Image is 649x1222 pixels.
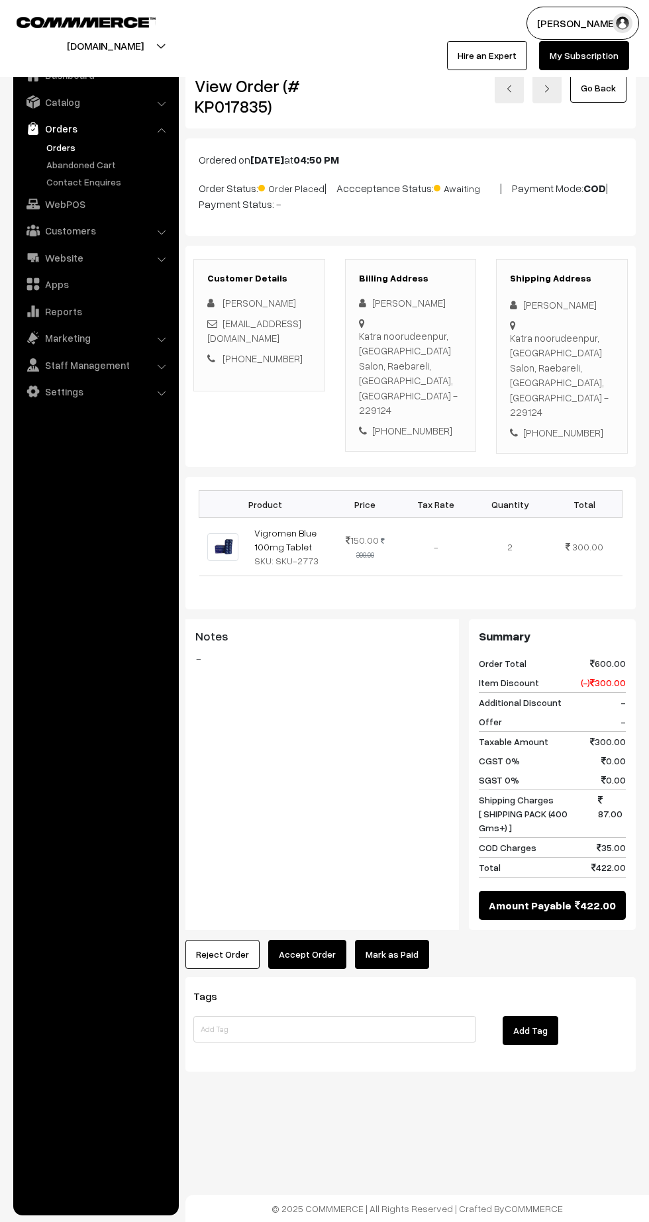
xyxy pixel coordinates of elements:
td: - [399,518,473,576]
button: [DOMAIN_NAME] [21,29,190,62]
th: Tax Rate [399,491,473,518]
img: VIGROMENT BLUE.jpg [207,533,238,561]
span: (-) 300.00 [581,676,626,689]
th: Price [332,491,399,518]
h3: Billing Address [359,273,463,284]
span: 87.00 [598,793,626,835]
span: Order Total [479,656,526,670]
a: My Subscription [539,41,629,70]
button: Reject Order [185,940,260,969]
a: [EMAIL_ADDRESS][DOMAIN_NAME] [207,317,301,344]
span: 0.00 [601,773,626,787]
a: Apps [17,272,174,296]
span: Taxable Amount [479,735,548,748]
th: Total [547,491,622,518]
span: 300.00 [572,541,603,552]
blockquote: - [195,650,449,666]
a: Vigromen Blue 100mg Tablet [254,527,317,552]
span: Order Placed [258,178,324,195]
img: user [613,13,632,33]
h3: Summary [479,629,626,644]
div: Katra noorudeenpur, [GEOGRAPHIC_DATA] Salon, Raebareli, [GEOGRAPHIC_DATA], [GEOGRAPHIC_DATA] - 22... [359,329,463,418]
a: [PHONE_NUMBER] [223,352,303,364]
img: COMMMERCE [17,17,156,27]
span: Offer [479,715,502,729]
b: COD [583,181,606,195]
a: Website [17,246,174,270]
div: [PERSON_NAME] [510,297,614,313]
img: left-arrow.png [505,85,513,93]
button: [PERSON_NAME] [526,7,639,40]
a: Marketing [17,326,174,350]
a: Abandoned Cart [43,158,174,172]
a: Customers [17,219,174,242]
a: Catalog [17,90,174,114]
b: 04:50 PM [293,153,339,166]
span: - [621,695,626,709]
a: Staff Management [17,353,174,377]
p: Order Status: | Accceptance Status: | Payment Mode: | Payment Status: - [199,178,623,212]
strike: 300.00 [356,536,385,559]
span: Awaiting [434,178,500,195]
a: Contact Enquires [43,175,174,189]
span: 422.00 [575,897,616,913]
span: 0.00 [601,754,626,768]
span: Total [479,860,501,874]
button: Accept Order [268,940,346,969]
a: WebPOS [17,192,174,216]
a: Settings [17,380,174,403]
div: Katra noorudeenpur, [GEOGRAPHIC_DATA] Salon, Raebareli, [GEOGRAPHIC_DATA], [GEOGRAPHIC_DATA] - 22... [510,331,614,420]
th: Product [199,491,332,518]
th: Quantity [473,491,547,518]
span: 35.00 [597,840,626,854]
div: [PHONE_NUMBER] [359,423,463,438]
b: [DATE] [250,153,284,166]
span: Item Discount [479,676,539,689]
a: COMMMERCE [17,13,132,29]
input: Add Tag [193,1016,476,1043]
h3: Notes [195,629,449,644]
span: Amount Payable [489,897,572,913]
span: COD Charges [479,840,536,854]
div: [PERSON_NAME] [359,295,463,311]
span: 150.00 [346,535,379,546]
a: Reports [17,299,174,323]
span: 422.00 [591,860,626,874]
span: 300.00 [590,735,626,748]
span: 2 [507,541,513,552]
img: right-arrow.png [543,85,551,93]
p: Ordered on at [199,152,623,168]
span: CGST 0% [479,754,520,768]
a: Orders [17,117,174,140]
a: Hire an Expert [447,41,527,70]
span: Tags [193,990,233,1003]
span: Additional Discount [479,695,562,709]
span: [PERSON_NAME] [223,297,296,309]
span: - [621,715,626,729]
a: Orders [43,140,174,154]
div: SKU: SKU-2773 [254,554,324,568]
span: 600.00 [590,656,626,670]
h3: Shipping Address [510,273,614,284]
div: [PHONE_NUMBER] [510,425,614,440]
h2: View Order (# KP017835) [195,76,325,117]
a: COMMMERCE [505,1203,563,1214]
footer: © 2025 COMMMERCE | All Rights Reserved | Crafted By [185,1195,649,1222]
a: Go Back [570,74,626,103]
a: Mark as Paid [355,940,429,969]
span: SGST 0% [479,773,519,787]
span: Shipping Charges [ SHIPPING PACK (400 Gms+) ] [479,793,598,835]
button: Add Tag [503,1016,558,1045]
h3: Customer Details [207,273,311,284]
